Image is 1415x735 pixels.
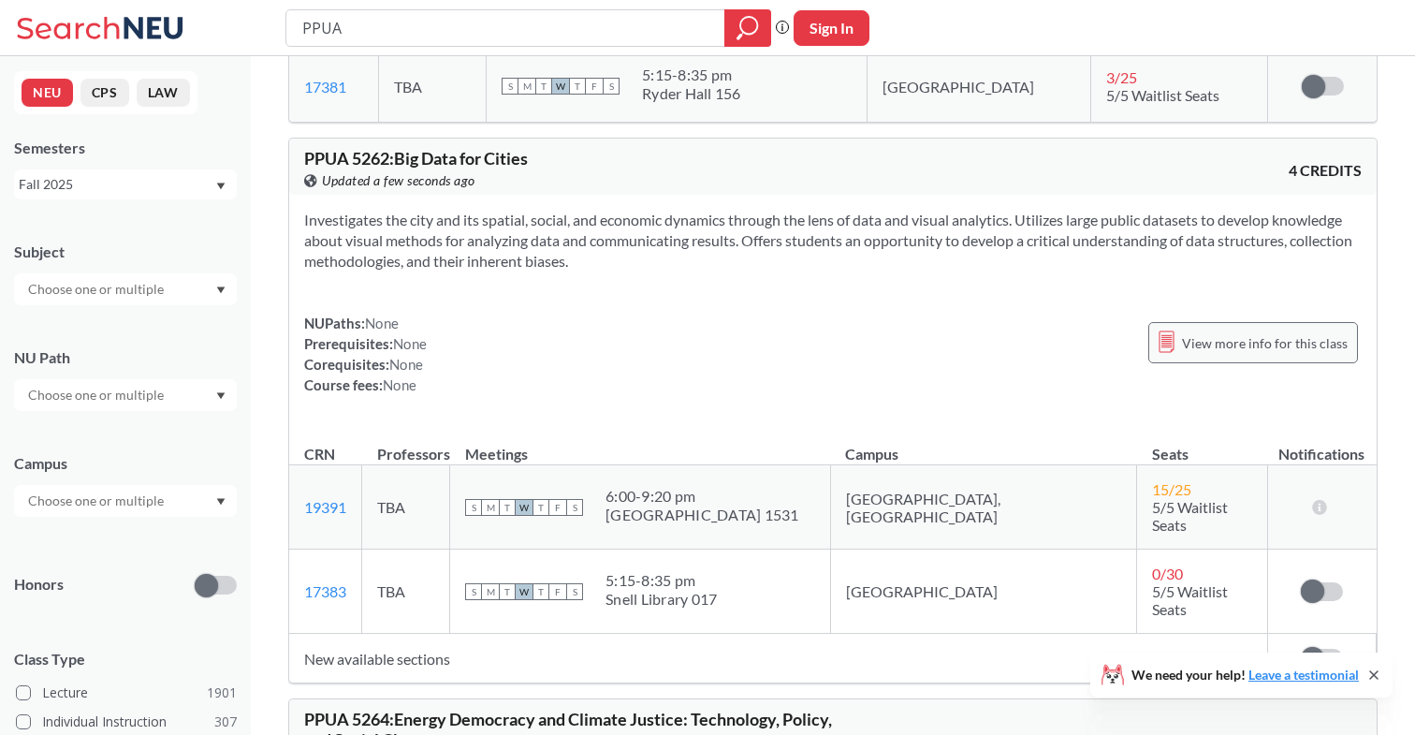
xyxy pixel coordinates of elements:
div: Subject [14,242,237,262]
td: TBA [378,51,486,123]
span: T [535,78,552,95]
div: Semesters [14,138,237,158]
div: NU Path [14,347,237,368]
input: Class, professor, course number, "phrase" [300,12,711,44]
div: Campus [14,453,237,474]
th: Professors [362,425,450,465]
span: T [532,583,549,600]
input: Choose one or multiple [19,384,176,406]
span: T [569,78,586,95]
div: Ryder Hall 156 [642,84,741,103]
span: W [552,78,569,95]
td: [GEOGRAPHIC_DATA], [GEOGRAPHIC_DATA] [830,465,1137,550]
svg: Dropdown arrow [216,183,226,190]
div: 5:15 - 8:35 pm [605,571,717,590]
span: 4 CREDITS [1289,160,1362,181]
svg: magnifying glass [737,15,759,41]
input: Choose one or multiple [19,490,176,512]
a: 17381 [304,78,346,96]
div: 5:15 - 8:35 pm [642,66,741,84]
svg: Dropdown arrow [216,287,226,294]
label: Lecture [16,681,237,705]
span: M [482,583,499,600]
span: 307 [214,712,237,732]
th: Campus [830,425,1137,465]
section: Investigates the city and its spatial, social, and economic dynamics through the lens of data and... [304,210,1362,272]
span: S [603,78,620,95]
td: New available sections [289,634,1267,684]
th: Notifications [1267,425,1376,465]
div: Fall 2025Dropdown arrow [14,169,237,199]
td: TBA [362,465,450,550]
label: Individual Instruction [16,710,237,734]
span: T [499,499,516,516]
span: PPUA 5262 : Big Data for Cities [304,148,528,169]
div: Fall 2025 [19,174,214,195]
span: W [516,583,532,600]
input: Choose one or multiple [19,278,176,301]
span: M [518,78,535,95]
span: None [389,356,423,373]
th: Seats [1137,425,1268,465]
span: 5/5 Waitlist Seats [1106,86,1219,104]
span: M [482,499,499,516]
div: Dropdown arrow [14,379,237,411]
span: 15 / 25 [1152,480,1191,498]
span: 3 / 25 [1106,68,1137,86]
div: magnifying glass [724,9,771,47]
td: TBA [362,550,450,634]
a: 17383 [304,582,346,600]
div: CRN [304,444,335,464]
span: Class Type [14,649,237,669]
button: LAW [137,79,190,107]
span: None [393,335,427,352]
div: NUPaths: Prerequisites: Corequisites: Course fees: [304,313,427,395]
div: [GEOGRAPHIC_DATA] 1531 [605,506,799,524]
button: Sign In [794,10,869,46]
span: S [465,499,482,516]
svg: Dropdown arrow [216,392,226,400]
span: F [549,583,566,600]
span: None [383,376,416,393]
span: F [586,78,603,95]
td: [GEOGRAPHIC_DATA] [830,550,1137,634]
th: Meetings [450,425,831,465]
div: Dropdown arrow [14,273,237,305]
span: S [566,583,583,600]
svg: Dropdown arrow [216,498,226,506]
span: W [516,499,532,516]
a: 19391 [304,498,346,516]
p: Honors [14,574,64,595]
span: View more info for this class [1182,331,1348,355]
span: Updated a few seconds ago [322,170,475,191]
span: 0 / 30 [1152,565,1183,582]
div: 6:00 - 9:20 pm [605,487,799,506]
span: 1901 [207,683,237,703]
a: Leave a testimonial [1248,667,1359,683]
span: None [365,315,399,331]
span: S [465,583,482,600]
span: 5/5 Waitlist Seats [1152,582,1228,618]
div: Dropdown arrow [14,485,237,517]
td: [GEOGRAPHIC_DATA] [867,51,1090,123]
span: S [566,499,583,516]
button: NEU [22,79,73,107]
span: We need your help! [1131,669,1359,682]
span: S [502,78,518,95]
span: T [499,583,516,600]
button: CPS [80,79,129,107]
span: T [532,499,549,516]
span: F [549,499,566,516]
div: Snell Library 017 [605,590,717,609]
span: 5/5 Waitlist Seats [1152,498,1228,534]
